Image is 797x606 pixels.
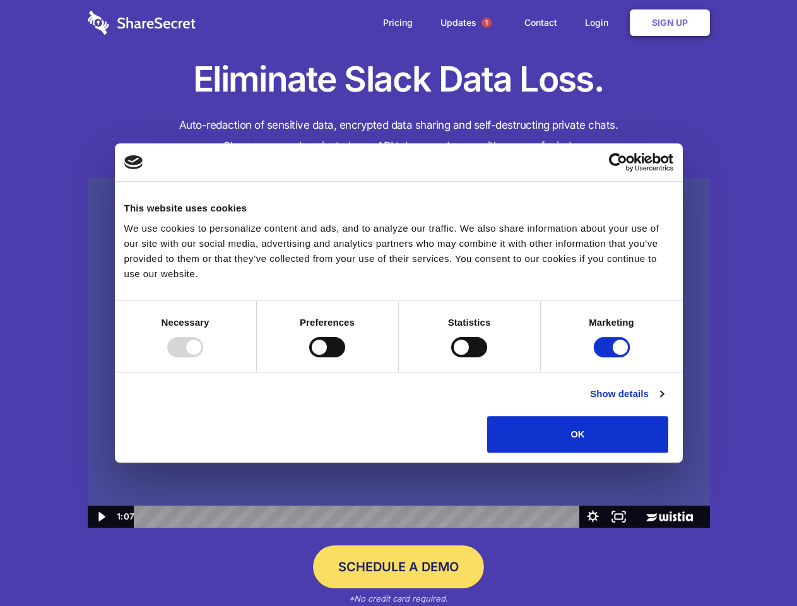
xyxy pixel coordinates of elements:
[144,506,574,528] div: Playbar
[88,11,196,35] img: logo-wordmark-white-trans-d4663122ce5f474addd5e946df7df03e33cb6a1c49d2221995e7729f52c070b2.svg
[580,506,606,528] button: Show settings menu
[448,317,491,328] strong: Statistics
[632,506,709,528] a: Wistia Logo -- Learn More
[734,543,782,591] iframe: Drift Widget Chat Controller
[370,3,425,42] a: Pricing
[88,115,710,157] h4: Auto-redaction of sensitive data, encrypted data sharing and self-destructing private chats. Shar...
[630,9,710,36] a: Sign Up
[88,57,710,102] h1: Eliminate Slack Data Loss.
[313,545,484,588] a: Schedule a Demo
[162,317,210,328] strong: Necessary
[124,201,673,216] div: This website uses cookies
[512,3,570,42] a: Contact
[589,317,634,328] strong: Marketing
[606,506,632,528] button: Fullscreen
[124,155,143,169] img: logo
[88,178,710,528] img: Sharesecret
[481,18,492,28] span: 1
[487,416,668,453] button: OK
[563,153,673,172] a: Usercentrics Cookiebot - opens in a new window
[300,317,355,328] strong: Preferences
[590,386,663,401] a: Show details
[88,506,114,528] button: Play Video
[572,3,627,42] a: Login
[349,593,448,603] em: *No credit card required.
[124,221,673,282] div: We use cookies to personalize content and ads, and to analyze our traffic. We also share informat...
